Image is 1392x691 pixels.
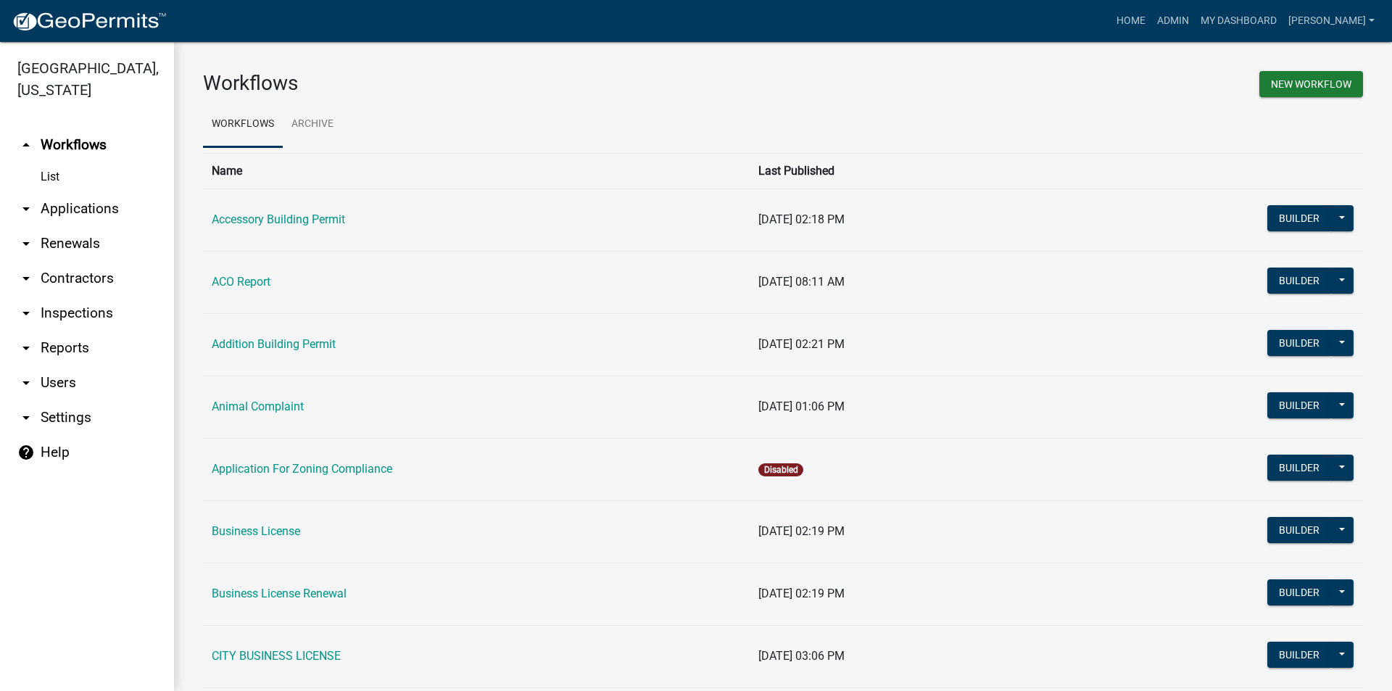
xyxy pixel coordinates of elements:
[750,153,1136,189] th: Last Published
[1267,330,1331,356] button: Builder
[1267,205,1331,231] button: Builder
[1267,455,1331,481] button: Builder
[1195,7,1283,35] a: My Dashboard
[1151,7,1195,35] a: Admin
[1267,392,1331,418] button: Builder
[1111,7,1151,35] a: Home
[17,270,35,287] i: arrow_drop_down
[212,212,345,226] a: Accessory Building Permit
[758,337,845,351] span: [DATE] 02:21 PM
[212,462,392,476] a: Application For Zoning Compliance
[1267,268,1331,294] button: Builder
[758,649,845,663] span: [DATE] 03:06 PM
[1283,7,1380,35] a: [PERSON_NAME]
[758,275,845,289] span: [DATE] 08:11 AM
[212,337,336,351] a: Addition Building Permit
[212,649,341,663] a: CITY BUSINESS LICENSE
[17,409,35,426] i: arrow_drop_down
[17,444,35,461] i: help
[17,339,35,357] i: arrow_drop_down
[1267,517,1331,543] button: Builder
[758,400,845,413] span: [DATE] 01:06 PM
[17,200,35,218] i: arrow_drop_down
[212,400,304,413] a: Animal Complaint
[212,587,347,600] a: Business License Renewal
[1267,579,1331,605] button: Builder
[203,71,772,96] h3: Workflows
[203,153,750,189] th: Name
[758,212,845,226] span: [DATE] 02:18 PM
[758,463,803,476] span: Disabled
[758,524,845,538] span: [DATE] 02:19 PM
[203,102,283,148] a: Workflows
[17,235,35,252] i: arrow_drop_down
[1267,642,1331,668] button: Builder
[17,305,35,322] i: arrow_drop_down
[758,587,845,600] span: [DATE] 02:19 PM
[212,275,270,289] a: ACO Report
[283,102,342,148] a: Archive
[17,374,35,392] i: arrow_drop_down
[17,136,35,154] i: arrow_drop_up
[212,524,300,538] a: Business License
[1259,71,1363,97] button: New Workflow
